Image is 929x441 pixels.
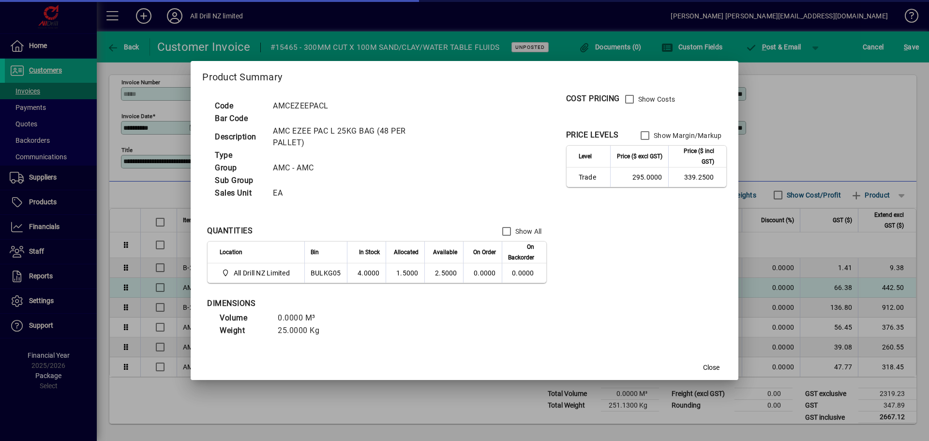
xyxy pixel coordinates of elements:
span: Level [579,151,592,162]
td: 295.0000 [610,167,668,187]
td: Code [210,100,268,112]
span: Location [220,247,242,258]
td: 339.2500 [668,167,726,187]
span: Allocated [394,247,419,258]
span: All Drill NZ Limited [234,268,290,278]
td: AMC - AMC [268,162,444,174]
span: Bin [311,247,319,258]
td: BULKG05 [304,263,347,283]
td: Type [210,149,268,162]
td: EA [268,187,444,199]
div: QUANTITIES [207,225,253,237]
span: On Backorder [508,242,534,263]
td: AMC EZEE PAC L 25KG BAG (48 PER PALLET) [268,125,444,149]
span: Available [433,247,457,258]
label: Show All [513,227,542,236]
label: Show Margin/Markup [652,131,722,140]
td: 0.0000 M³ [273,312,331,324]
td: Volume [215,312,273,324]
td: AMCEZEEPACL [268,100,444,112]
span: 0.0000 [474,269,496,277]
td: 25.0000 Kg [273,324,331,337]
td: Sales Unit [210,187,268,199]
td: Sub Group [210,174,268,187]
span: Price ($ excl GST) [617,151,662,162]
td: Bar Code [210,112,268,125]
span: Close [703,363,719,373]
label: Show Costs [636,94,675,104]
td: 1.5000 [386,263,424,283]
span: In Stock [359,247,380,258]
div: COST PRICING [566,93,620,105]
h2: Product Summary [191,61,738,89]
span: All Drill NZ Limited [220,267,294,279]
td: 2.5000 [424,263,463,283]
td: Description [210,125,268,149]
div: DIMENSIONS [207,298,449,309]
span: Price ($ incl GST) [674,146,714,167]
td: Weight [215,324,273,337]
span: Trade [579,172,604,182]
span: On Order [473,247,496,258]
div: PRICE LEVELS [566,129,619,141]
td: Group [210,162,268,174]
button: Close [696,359,727,376]
td: 4.0000 [347,263,386,283]
td: 0.0000 [502,263,546,283]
